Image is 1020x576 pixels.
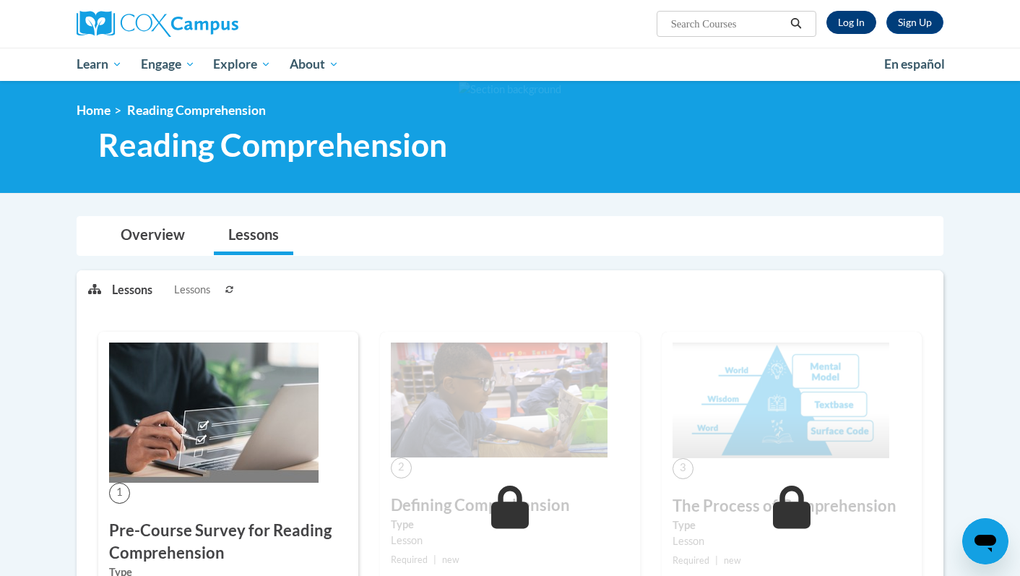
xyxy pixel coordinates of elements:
label: Type [673,517,911,533]
div: Main menu [55,48,965,81]
h3: The Process of Comprehension [673,495,911,517]
span: Required [391,554,428,565]
span: Lessons [174,282,210,298]
label: Type [391,517,629,533]
span: 3 [673,458,693,479]
h3: Pre-Course Survey for Reading Comprehension [109,520,347,564]
a: Cox Campus [77,11,351,37]
span: | [715,555,718,566]
img: Section background [459,82,561,98]
p: Lessons [112,282,152,298]
img: Course Image [673,343,889,458]
span: En español [884,56,945,72]
h3: Defining Comprehension [391,494,629,517]
span: 2 [391,457,412,478]
span: Explore [213,56,271,73]
a: Overview [106,217,199,255]
a: About [280,48,348,81]
a: Learn [67,48,131,81]
a: Engage [131,48,204,81]
img: Cox Campus [77,11,238,37]
span: new [442,554,459,565]
span: | [433,554,436,565]
a: Explore [204,48,280,81]
a: Register [886,11,943,34]
span: Engage [141,56,195,73]
span: Reading Comprehension [98,126,447,164]
span: Required [673,555,709,566]
span: Learn [77,56,122,73]
a: En español [875,49,954,79]
iframe: Button to launch messaging window [962,518,1008,564]
input: Search Courses [670,15,785,33]
img: Course Image [391,343,608,457]
div: Lesson [673,533,911,549]
span: About [290,56,339,73]
a: Home [77,103,111,118]
div: Lesson [391,533,629,549]
span: new [724,555,741,566]
span: 1 [109,483,130,504]
button: Search [785,15,807,33]
a: Lessons [214,217,293,255]
a: Log In [826,11,876,34]
span: Reading Comprehension [127,103,266,118]
img: Course Image [109,343,319,483]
